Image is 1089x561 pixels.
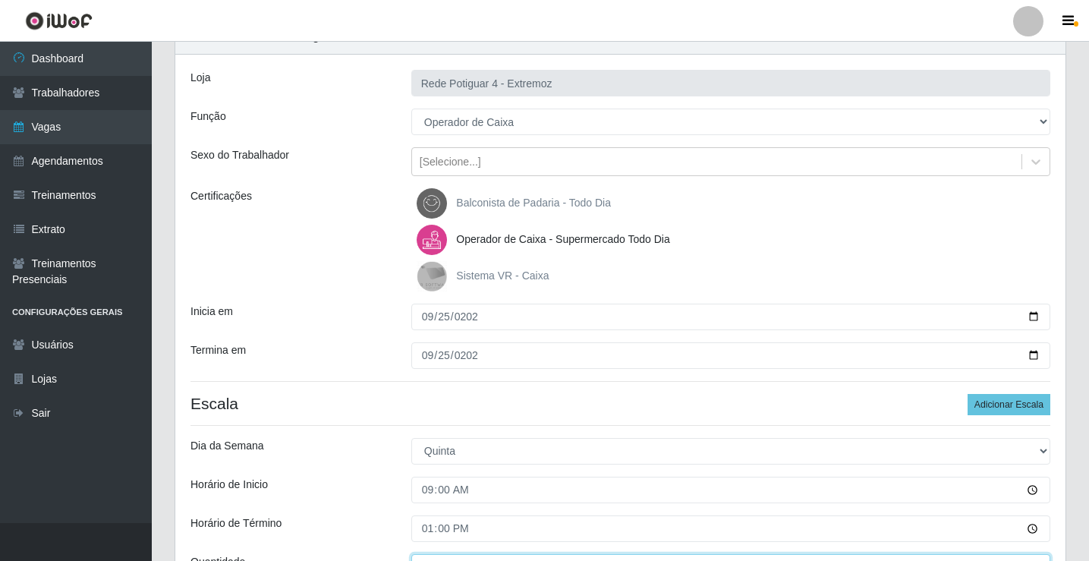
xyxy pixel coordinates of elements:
[190,188,252,204] label: Certificações
[411,304,1050,330] input: 00/00/0000
[417,225,453,255] img: Operador de Caixa - Supermercado Todo Dia
[190,515,282,531] label: Horário de Término
[411,515,1050,542] input: 00:00
[420,154,481,170] div: [Selecione...]
[411,342,1050,369] input: 00/00/0000
[190,438,264,454] label: Dia da Semana
[456,233,669,245] span: Operador de Caixa - Supermercado Todo Dia
[417,188,453,219] img: Balconista de Padaria - Todo Dia
[190,304,233,320] label: Inicia em
[417,261,453,292] img: Sistema VR - Caixa
[190,70,210,86] label: Loja
[190,394,1050,413] h4: Escala
[190,147,289,163] label: Sexo do Trabalhador
[456,269,549,282] span: Sistema VR - Caixa
[25,11,93,30] img: CoreUI Logo
[456,197,611,209] span: Balconista de Padaria - Todo Dia
[190,109,226,124] label: Função
[190,342,246,358] label: Termina em
[190,477,268,493] label: Horário de Inicio
[411,477,1050,503] input: 00:00
[968,394,1050,415] button: Adicionar Escala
